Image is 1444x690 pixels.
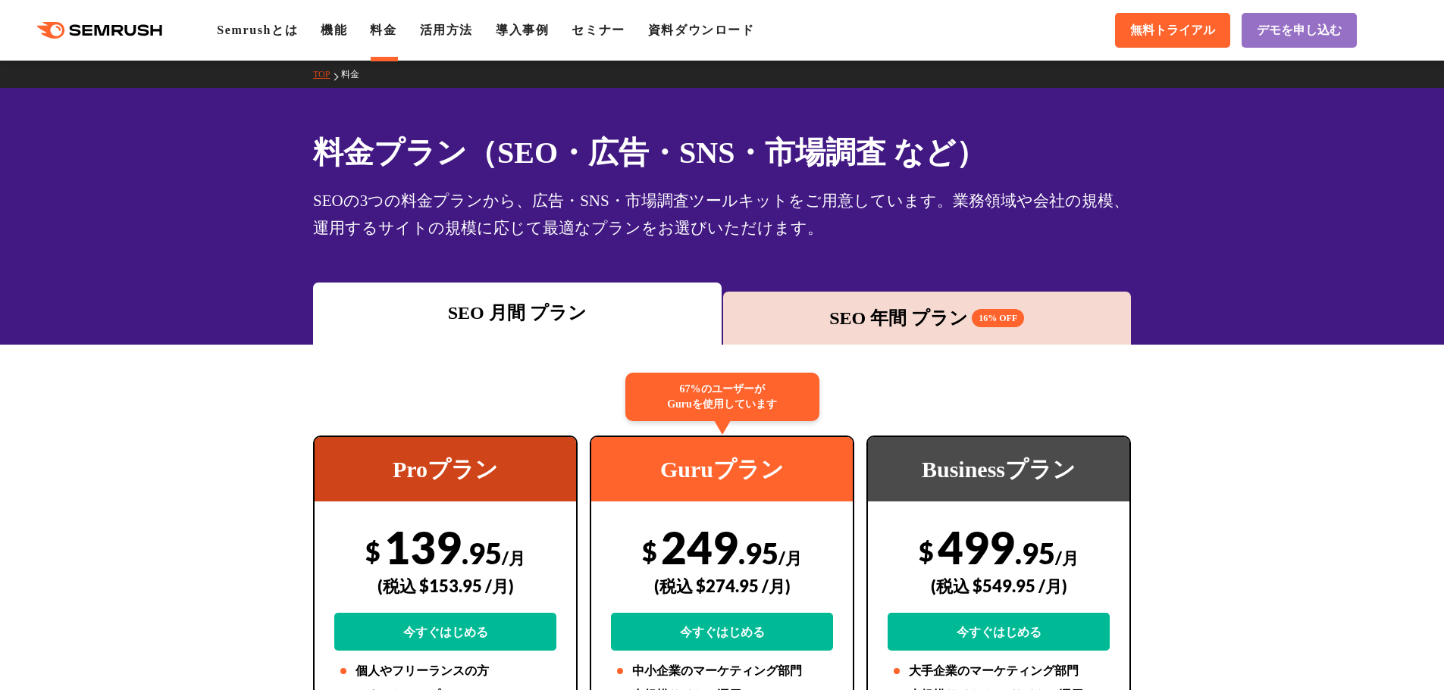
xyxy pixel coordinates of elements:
a: 無料トライアル [1115,13,1230,48]
div: 499 [888,520,1110,651]
span: /月 [778,548,802,568]
a: 資料ダウンロード [648,23,755,36]
span: .95 [1015,535,1055,570]
span: .95 [738,535,778,570]
a: 今すぐはじめる [611,613,833,651]
a: 料金 [370,23,396,36]
a: 導入事例 [496,23,549,36]
li: 中小企業のマーケティング部門 [611,662,833,680]
span: $ [919,535,934,567]
div: Businessプラン [868,437,1129,501]
a: 料金 [341,69,371,80]
div: 67%のユーザーが Guruを使用しています [625,373,819,421]
span: $ [365,535,381,567]
div: 249 [611,520,833,651]
li: 個人やフリーランスの方 [334,662,556,680]
li: 大手企業のマーケティング部門 [888,662,1110,680]
div: SEOの3つの料金プランから、広告・SNS・市場調査ツールキットをご用意しています。業務領域や会社の規模、運用するサイトの規模に応じて最適なプランをお選びいただけます。 [313,187,1131,242]
span: /月 [1055,548,1079,568]
div: (税込 $153.95 /月) [334,559,556,613]
a: デモを申し込む [1242,13,1357,48]
span: 16% OFF [972,309,1024,327]
a: セミナー [572,23,625,36]
a: 活用方法 [420,23,473,36]
a: 機能 [321,23,347,36]
div: SEO 月間 プラン [321,299,714,326]
a: TOP [313,69,341,80]
div: SEO 年間 プラン [731,304,1124,332]
div: (税込 $274.95 /月) [611,559,833,613]
span: $ [642,535,657,567]
a: 今すぐはじめる [888,613,1110,651]
span: デモを申し込む [1257,23,1342,39]
span: .95 [462,535,502,570]
div: 139 [334,520,556,651]
h1: 料金プラン（SEO・広告・SNS・市場調査 など） [313,130,1131,175]
div: Proプラン [315,437,576,501]
a: Semrushとは [217,23,298,36]
span: 無料トライアル [1130,23,1215,39]
div: Guruプラン [591,437,853,501]
a: 今すぐはじめる [334,613,556,651]
div: (税込 $549.95 /月) [888,559,1110,613]
span: /月 [502,548,525,568]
